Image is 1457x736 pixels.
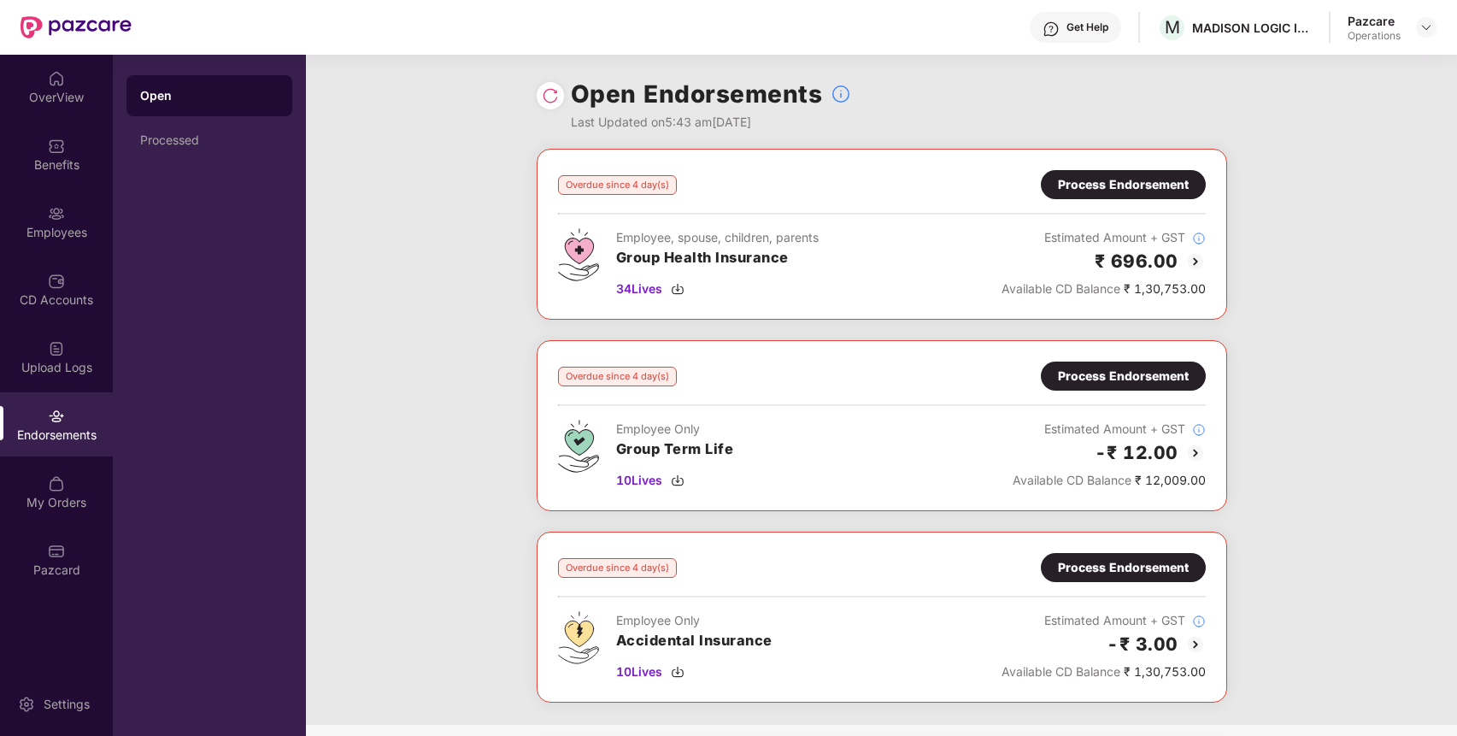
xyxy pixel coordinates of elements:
img: svg+xml;base64,PHN2ZyBpZD0iRW1wbG95ZWVzIiB4bWxucz0iaHR0cDovL3d3dy53My5vcmcvMjAwMC9zdmciIHdpZHRoPS... [48,205,65,222]
div: Open [140,87,279,104]
div: Employee Only [616,611,773,630]
img: svg+xml;base64,PHN2ZyBpZD0iTXlfT3JkZXJzIiBkYXRhLW5hbWU9Ik15IE9yZGVycyIgeG1sbnM9Imh0dHA6Ly93d3cudz... [48,475,65,492]
div: Estimated Amount + GST [1013,420,1206,439]
img: svg+xml;base64,PHN2ZyBpZD0iQmFjay0yMHgyMCIgeG1sbnM9Imh0dHA6Ly93d3cudzMub3JnLzIwMDAvc3ZnIiB3aWR0aD... [1185,251,1206,272]
div: Process Endorsement [1058,175,1189,194]
div: Last Updated on 5:43 am[DATE] [571,113,852,132]
h2: ₹ 696.00 [1095,247,1178,275]
img: New Pazcare Logo [21,16,132,38]
div: Employee, spouse, children, parents [616,228,819,247]
div: ₹ 1,30,753.00 [1002,280,1206,298]
img: svg+xml;base64,PHN2ZyBpZD0iUmVsb2FkLTMyeDMyIiB4bWxucz0iaHR0cDovL3d3dy53My5vcmcvMjAwMC9zdmciIHdpZH... [542,87,559,104]
img: svg+xml;base64,PHN2ZyBpZD0iRG93bmxvYWQtMzJ4MzIiIHhtbG5zPSJodHRwOi8vd3d3LnczLm9yZy8yMDAwL3N2ZyIgd2... [671,665,684,679]
h3: Group Health Insurance [616,247,819,269]
img: svg+xml;base64,PHN2ZyBpZD0iQmFjay0yMHgyMCIgeG1sbnM9Imh0dHA6Ly93d3cudzMub3JnLzIwMDAvc3ZnIiB3aWR0aD... [1185,634,1206,655]
div: Pazcare [1348,13,1401,29]
span: 10 Lives [616,662,662,681]
span: 10 Lives [616,471,662,490]
div: Overdue since 4 day(s) [558,175,677,195]
div: Estimated Amount + GST [1002,228,1206,247]
div: Overdue since 4 day(s) [558,367,677,386]
div: Process Endorsement [1058,558,1189,577]
img: svg+xml;base64,PHN2ZyBpZD0iSW5mb18tXzMyeDMyIiBkYXRhLW5hbWU9IkluZm8gLSAzMngzMiIgeG1sbnM9Imh0dHA6Ly... [1192,423,1206,437]
h2: -₹ 3.00 [1107,630,1178,658]
img: svg+xml;base64,PHN2ZyBpZD0iQmVuZWZpdHMiIHhtbG5zPSJodHRwOi8vd3d3LnczLm9yZy8yMDAwL3N2ZyIgd2lkdGg9Ij... [48,138,65,155]
span: M [1165,17,1180,38]
img: svg+xml;base64,PHN2ZyBpZD0iQ0RfQWNjb3VudHMiIGRhdGEtbmFtZT0iQ0QgQWNjb3VudHMiIHhtbG5zPSJodHRwOi8vd3... [48,273,65,290]
div: Estimated Amount + GST [1002,611,1206,630]
img: svg+xml;base64,PHN2ZyBpZD0iRG93bmxvYWQtMzJ4MzIiIHhtbG5zPSJodHRwOi8vd3d3LnczLm9yZy8yMDAwL3N2ZyIgd2... [671,474,684,487]
img: svg+xml;base64,PHN2ZyBpZD0iRW5kb3JzZW1lbnRzIiB4bWxucz0iaHR0cDovL3d3dy53My5vcmcvMjAwMC9zdmciIHdpZH... [48,408,65,425]
span: Available CD Balance [1002,281,1120,296]
img: svg+xml;base64,PHN2ZyBpZD0iSG9tZSIgeG1sbnM9Imh0dHA6Ly93d3cudzMub3JnLzIwMDAvc3ZnIiB3aWR0aD0iMjAiIG... [48,70,65,87]
img: svg+xml;base64,PHN2ZyBpZD0iSGVscC0zMngzMiIgeG1sbnM9Imh0dHA6Ly93d3cudzMub3JnLzIwMDAvc3ZnIiB3aWR0aD... [1043,21,1060,38]
span: Available CD Balance [1013,473,1131,487]
img: svg+xml;base64,PHN2ZyBpZD0iSW5mb18tXzMyeDMyIiBkYXRhLW5hbWU9IkluZm8gLSAzMngzMiIgeG1sbnM9Imh0dHA6Ly... [1192,615,1206,628]
img: svg+xml;base64,PHN2ZyBpZD0iUGF6Y2FyZCIgeG1sbnM9Imh0dHA6Ly93d3cudzMub3JnLzIwMDAvc3ZnIiB3aWR0aD0iMj... [48,543,65,560]
h3: Group Term Life [616,439,734,461]
img: svg+xml;base64,PHN2ZyBpZD0iSW5mb18tXzMyeDMyIiBkYXRhLW5hbWU9IkluZm8gLSAzMngzMiIgeG1sbnM9Imh0dHA6Ly... [1192,232,1206,245]
img: svg+xml;base64,PHN2ZyBpZD0iVXBsb2FkX0xvZ3MiIGRhdGEtbmFtZT0iVXBsb2FkIExvZ3MiIHhtbG5zPSJodHRwOi8vd3... [48,340,65,357]
img: svg+xml;base64,PHN2ZyBpZD0iRG93bmxvYWQtMzJ4MzIiIHhtbG5zPSJodHRwOi8vd3d3LnczLm9yZy8yMDAwL3N2ZyIgd2... [671,282,684,296]
img: svg+xml;base64,PHN2ZyB4bWxucz0iaHR0cDovL3d3dy53My5vcmcvMjAwMC9zdmciIHdpZHRoPSI0OS4zMjEiIGhlaWdodD... [558,611,599,664]
h1: Open Endorsements [571,75,823,113]
div: Employee Only [616,420,734,439]
h3: Accidental Insurance [616,630,773,652]
div: Operations [1348,29,1401,43]
img: svg+xml;base64,PHN2ZyB4bWxucz0iaHR0cDovL3d3dy53My5vcmcvMjAwMC9zdmciIHdpZHRoPSI0Ny43MTQiIGhlaWdodD... [558,228,599,281]
img: svg+xml;base64,PHN2ZyBpZD0iU2V0dGluZy0yMHgyMCIgeG1sbnM9Imh0dHA6Ly93d3cudzMub3JnLzIwMDAvc3ZnIiB3aW... [18,696,35,713]
div: ₹ 1,30,753.00 [1002,662,1206,681]
span: Available CD Balance [1002,664,1120,679]
img: svg+xml;base64,PHN2ZyB4bWxucz0iaHR0cDovL3d3dy53My5vcmcvMjAwMC9zdmciIHdpZHRoPSI0Ny43MTQiIGhlaWdodD... [558,420,599,473]
div: Processed [140,133,279,147]
div: MADISON LOGIC INDIA PRIVATE LIMITED [1192,20,1312,36]
img: svg+xml;base64,PHN2ZyBpZD0iSW5mb18tXzMyeDMyIiBkYXRhLW5hbWU9IkluZm8gLSAzMngzMiIgeG1sbnM9Imh0dHA6Ly... [831,84,851,104]
span: 34 Lives [616,280,662,298]
div: ₹ 12,009.00 [1013,471,1206,490]
img: svg+xml;base64,PHN2ZyBpZD0iQmFjay0yMHgyMCIgeG1sbnM9Imh0dHA6Ly93d3cudzMub3JnLzIwMDAvc3ZnIiB3aWR0aD... [1185,443,1206,463]
div: Settings [38,696,95,713]
img: svg+xml;base64,PHN2ZyBpZD0iRHJvcGRvd24tMzJ4MzIiIHhtbG5zPSJodHRwOi8vd3d3LnczLm9yZy8yMDAwL3N2ZyIgd2... [1419,21,1433,34]
h2: -₹ 12.00 [1095,439,1178,467]
div: Overdue since 4 day(s) [558,558,677,578]
div: Get Help [1066,21,1108,34]
div: Process Endorsement [1058,367,1189,386]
